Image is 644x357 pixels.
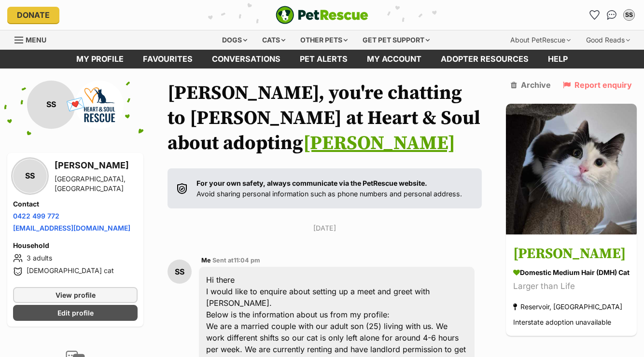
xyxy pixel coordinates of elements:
[234,257,260,264] span: 11:04 pm
[506,104,637,234] img: Collins
[168,223,482,233] p: [DATE]
[75,81,124,129] img: Heart & Soul profile pic
[511,81,551,89] a: Archive
[513,300,622,313] div: Reservoir, [GEOGRAPHIC_DATA]
[294,30,354,50] div: Other pets
[607,10,617,20] img: chat-41dd97257d64d25036548639549fe6c8038ab92f7586957e7f3b1b290dea8141.svg
[201,257,211,264] span: Me
[513,267,630,277] div: Domestic Medium Hair (DMH) Cat
[168,260,192,284] div: SS
[431,50,538,69] a: Adopter resources
[14,30,53,48] a: Menu
[13,305,138,321] a: Edit profile
[13,266,138,277] li: [DEMOGRAPHIC_DATA] cat
[513,243,630,265] h3: [PERSON_NAME]
[212,257,260,264] span: Sent at
[513,318,611,326] span: Interstate adoption unavailable
[506,236,637,336] a: [PERSON_NAME] Domestic Medium Hair (DMH) Cat Larger than Life Reservoir, [GEOGRAPHIC_DATA] Inters...
[579,30,637,50] div: Good Reads
[290,50,357,69] a: Pet alerts
[67,50,133,69] a: My profile
[56,290,96,300] span: View profile
[13,199,138,209] h4: Contact
[357,50,431,69] a: My account
[621,7,637,23] button: My account
[27,81,75,129] div: SS
[13,159,47,193] div: SS
[133,50,202,69] a: Favourites
[587,7,637,23] ul: Account quick links
[513,280,630,293] div: Larger than Life
[587,7,602,23] a: Favourites
[538,50,577,69] a: Help
[55,159,138,172] h3: [PERSON_NAME]
[356,30,436,50] div: Get pet support
[65,94,86,115] span: 💌
[7,7,59,23] a: Donate
[13,252,138,264] li: 3 adults
[276,6,368,24] img: logo-e224e6f780fb5917bec1dbf3a21bbac754714ae5b6737aabdf751b685950b380.svg
[624,10,634,20] div: SS
[303,131,455,155] a: [PERSON_NAME]
[168,81,482,156] h1: [PERSON_NAME], you're chatting to [PERSON_NAME] at Heart & Soul about adopting
[13,241,138,250] h4: Household
[196,179,427,187] strong: For your own safety, always communicate via the PetRescue website.
[196,178,462,199] p: Avoid sharing personal information such as phone numbers and personal address.
[276,6,368,24] a: PetRescue
[255,30,292,50] div: Cats
[13,287,138,303] a: View profile
[202,50,290,69] a: conversations
[26,36,46,44] span: Menu
[563,81,632,89] a: Report enquiry
[13,224,130,232] a: [EMAIL_ADDRESS][DOMAIN_NAME]
[604,7,619,23] a: Conversations
[55,174,138,193] div: [GEOGRAPHIC_DATA], [GEOGRAPHIC_DATA]
[215,30,254,50] div: Dogs
[13,212,59,220] a: 0422 499 772
[504,30,577,50] div: About PetRescue
[57,308,94,318] span: Edit profile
